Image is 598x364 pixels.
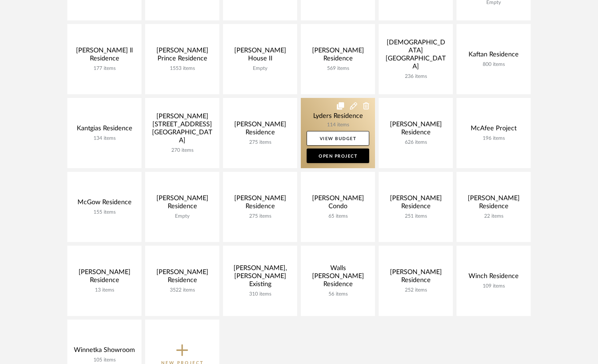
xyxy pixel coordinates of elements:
div: 134 items [73,135,136,142]
div: 569 items [307,66,369,72]
div: Empty [229,66,291,72]
div: 626 items [384,139,447,146]
div: 252 items [384,287,447,293]
div: [PERSON_NAME] Residence [307,47,369,66]
div: 196 items [462,135,525,142]
div: [PERSON_NAME] [STREET_ADDRESS][GEOGRAPHIC_DATA] [151,112,214,147]
div: 22 items [462,213,525,219]
div: 310 items [229,291,291,297]
div: 1553 items [151,66,214,72]
div: McGow Residence [73,198,136,209]
div: [PERSON_NAME] Residence [384,268,447,287]
div: 105 items [73,357,136,363]
div: Kantgias Residence [73,124,136,135]
div: 275 items [229,213,291,219]
div: [PERSON_NAME] Residence [462,194,525,213]
div: [PERSON_NAME] Condo [307,194,369,213]
div: [PERSON_NAME], [PERSON_NAME] Existing [229,264,291,291]
div: [PERSON_NAME] Residence [384,194,447,213]
div: [PERSON_NAME] ll Residence [73,47,136,66]
div: 155 items [73,209,136,215]
div: [PERSON_NAME] Residence [73,268,136,287]
div: [PERSON_NAME] Residence [229,194,291,213]
div: 56 items [307,291,369,297]
div: [PERSON_NAME] Residence [151,194,214,213]
div: [PERSON_NAME] House II [229,47,291,66]
div: McAfee Project [462,124,525,135]
div: [PERSON_NAME] Residence [229,120,291,139]
div: [PERSON_NAME] Residence [151,268,214,287]
div: [PERSON_NAME] Residence [384,120,447,139]
div: Winch Residence [462,272,525,283]
div: 109 items [462,283,525,289]
div: 275 items [229,139,291,146]
a: Open Project [307,149,369,163]
div: Winnetka Showroom [73,346,136,357]
a: View Budget [307,131,369,146]
div: 270 items [151,147,214,154]
div: Empty [151,213,214,219]
div: Walls [PERSON_NAME] Residence [307,264,369,291]
div: [DEMOGRAPHIC_DATA] [GEOGRAPHIC_DATA] [384,39,447,74]
div: 251 items [384,213,447,219]
div: [PERSON_NAME] Prince Residence [151,47,214,66]
div: 236 items [384,74,447,80]
div: 65 items [307,213,369,219]
div: 177 items [73,66,136,72]
div: Kaftan Residence [462,51,525,62]
div: 3522 items [151,287,214,293]
div: 800 items [462,62,525,68]
div: 13 items [73,287,136,293]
